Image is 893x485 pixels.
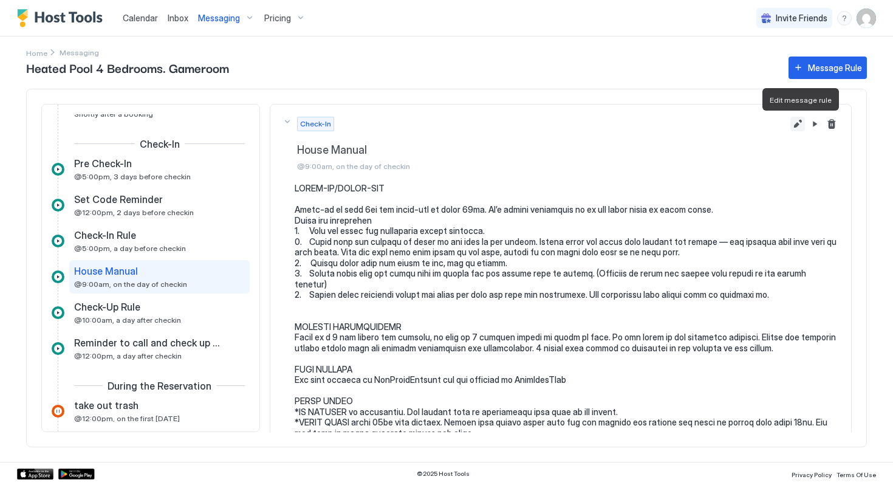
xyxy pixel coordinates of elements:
div: Breadcrumb [26,46,47,59]
span: Set Code Reminder [74,193,163,205]
span: House Manual [297,143,785,157]
span: Edit message rule [770,95,832,105]
span: Check-In [300,119,331,129]
button: Delete message rule [824,117,839,131]
span: © 2025 Host Tools [417,470,470,478]
div: User profile [857,9,876,28]
span: Messaging [198,13,240,24]
span: Pre Check-In [74,157,132,170]
span: Inbox [168,13,188,23]
span: Reminder to call and check up on guest [74,337,225,349]
span: Terms Of Use [837,471,876,478]
a: Inbox [168,12,188,24]
div: menu [837,11,852,26]
span: Calendar [123,13,158,23]
a: Google Play Store [58,469,95,480]
a: Calendar [123,12,158,24]
span: @12:00pm, on the first [DATE] [74,414,180,423]
button: Edit message rule [790,117,805,131]
span: @12:00pm, a day after checkin [74,351,182,360]
span: Shortly after a booking [74,109,153,119]
span: take out trash [74,399,139,411]
span: Heated Pool 4 Bedrooms. Gameroom [26,58,776,77]
span: @10:00am, a day after checkin [74,315,181,325]
span: Privacy Policy [792,471,832,478]
iframe: Intercom live chat [12,444,41,473]
span: During the Reservation [108,380,211,392]
span: House Manual [74,265,138,277]
a: Home [26,46,47,59]
span: Check-Up Rule [74,301,140,313]
span: @5:00pm, 3 days before checkin [74,172,191,181]
a: Host Tools Logo [17,9,108,27]
a: Privacy Policy [792,467,832,480]
div: Message Rule [808,61,862,74]
span: @5:00pm, a day before checkin [74,244,186,253]
button: Message Rule [789,57,867,79]
a: App Store [17,469,53,480]
span: Breadcrumb [60,48,99,57]
button: Pause Message Rule [807,117,822,131]
span: Invite Friends [776,13,827,24]
span: @9:00am, on the day of checkin [74,280,187,289]
span: Pricing [264,13,291,24]
span: Check-In [140,138,180,150]
button: Check-InHouse Manual@9:00am, on the day of checkinEdit message rulePause Message RuleDelete messa... [270,105,851,184]
a: Terms Of Use [837,467,876,480]
span: @9:00am, on the day of checkin [297,162,785,171]
span: @12:00pm, 2 days before checkin [74,208,194,217]
span: Check-In Rule [74,229,136,241]
span: Home [26,49,47,58]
